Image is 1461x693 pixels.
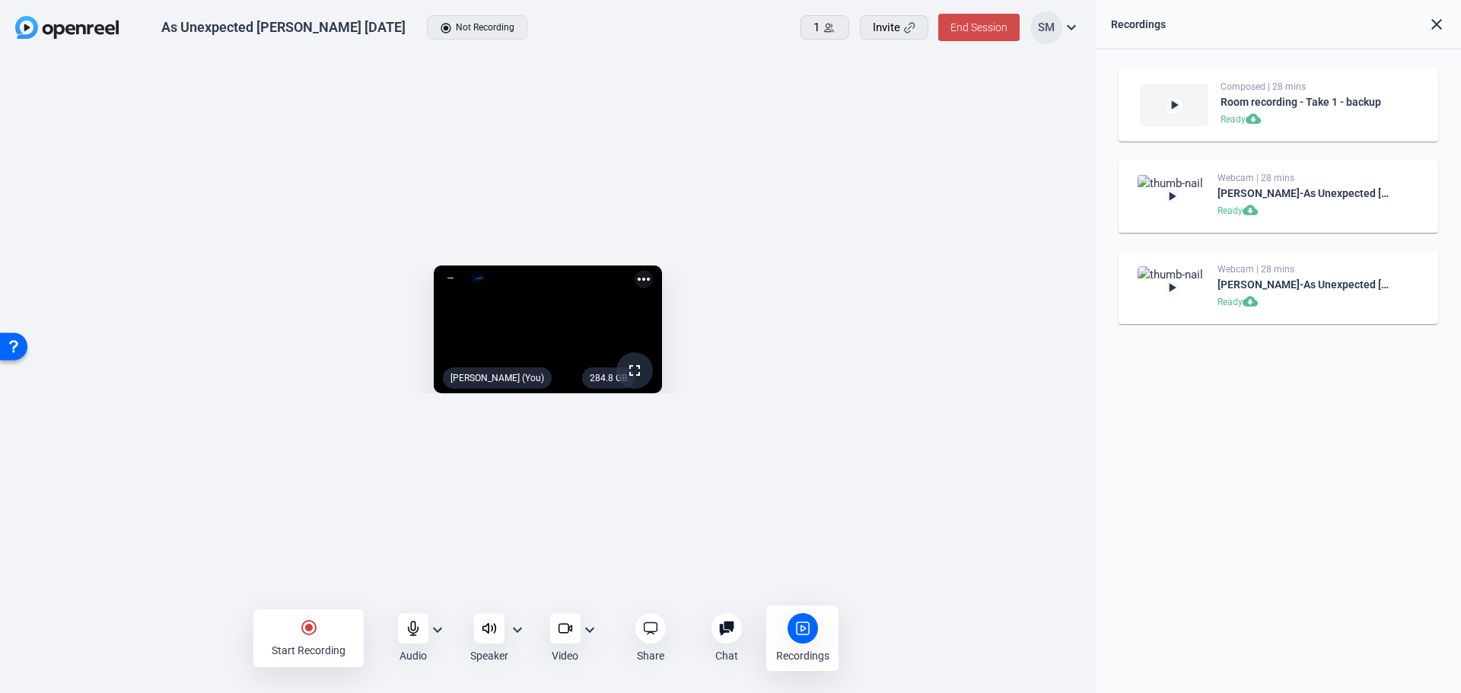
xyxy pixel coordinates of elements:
[1217,263,1395,275] div: Webcam | 28 mins
[1111,15,1166,33] div: Recordings
[1140,84,1208,126] img: thumb-nail
[625,361,644,380] mat-icon: fullscreen
[1167,97,1182,113] mat-icon: play_arrow
[272,643,345,658] div: Start Recording
[1243,294,1261,312] mat-icon: cloud_download
[801,15,849,40] button: 1
[508,621,527,639] mat-icon: expand_more
[715,648,738,663] div: Chat
[1221,93,1393,111] div: Room recording - Take 1 - backup
[428,621,447,639] mat-icon: expand_more
[1217,172,1395,184] div: Webcam | 28 mins
[1246,111,1264,129] mat-icon: cloud_download
[1217,294,1395,312] div: Ready
[635,270,653,288] mat-icon: more_horiz
[443,367,552,389] div: [PERSON_NAME] (You)
[552,648,578,663] div: Video
[1217,202,1395,221] div: Ready
[399,648,427,663] div: Audio
[873,19,900,37] span: Invite
[950,21,1007,33] span: End Session
[467,270,487,285] img: logo
[470,648,508,663] div: Speaker
[581,621,599,639] mat-icon: expand_more
[1221,111,1393,129] div: Ready
[1030,11,1062,44] div: SM
[1164,280,1179,295] mat-icon: play_arrow
[1138,175,1206,217] img: thumb-nail
[1217,275,1395,294] div: [PERSON_NAME]-As Unexpected [PERSON_NAME] 8-22-25-1755880503794-webcam
[1221,81,1393,93] div: Composed | 28 mins
[15,16,119,39] img: OpenReel logo
[776,648,829,663] div: Recordings
[1062,18,1081,37] mat-icon: expand_more
[1428,15,1446,33] mat-icon: close
[938,14,1020,41] button: End Session
[300,618,318,637] mat-icon: radio_button_checked
[860,15,928,40] button: Invite
[161,18,406,37] div: As Unexpected [PERSON_NAME] [DATE]
[582,367,635,389] div: 284.8 GB
[1243,202,1261,221] mat-icon: cloud_download
[637,648,664,663] div: Share
[1217,184,1395,202] div: [PERSON_NAME]-As Unexpected [PERSON_NAME] 8-22-25-1755880503786-webcam
[1138,266,1206,308] img: thumb-nail
[1164,189,1179,204] mat-icon: play_arrow
[813,19,820,37] span: 1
